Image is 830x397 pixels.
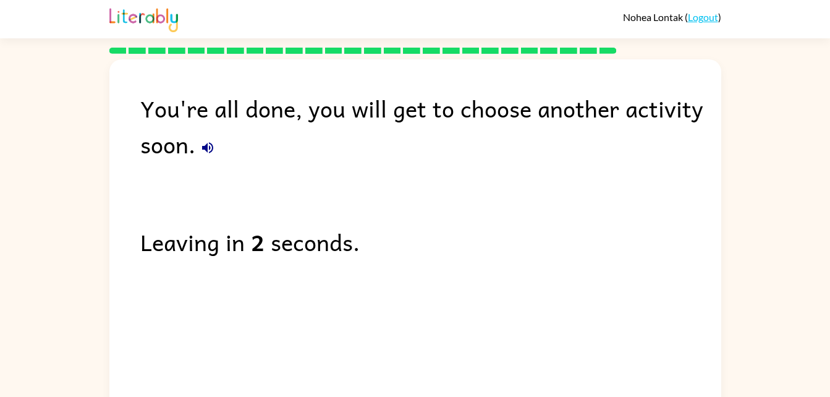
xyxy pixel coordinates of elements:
b: 2 [251,224,265,260]
div: ( ) [623,11,721,23]
a: Logout [688,11,718,23]
span: Nohea Lontak [623,11,685,23]
div: Leaving in seconds. [140,224,721,260]
img: Literably [109,5,178,32]
div: You're all done, you will get to choose another activity soon. [140,90,721,162]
